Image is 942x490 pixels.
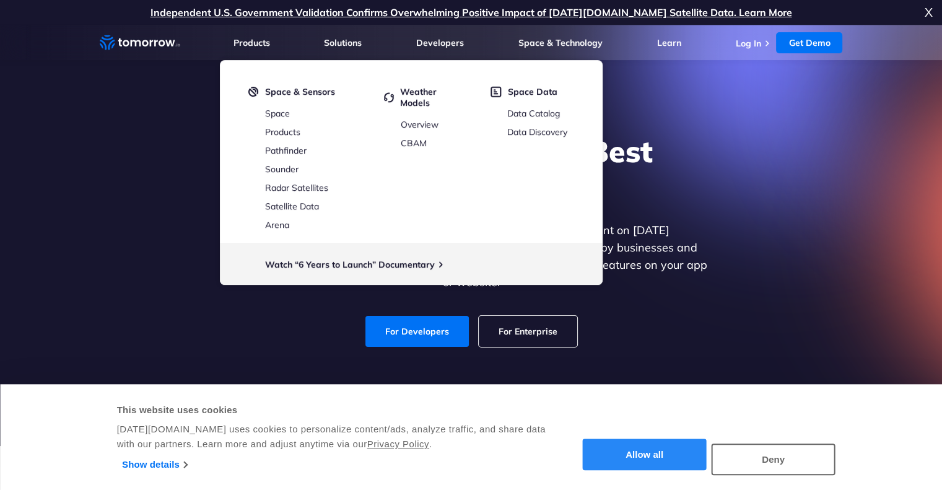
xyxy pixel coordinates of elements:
button: Deny [712,444,835,475]
a: Space [265,108,290,119]
a: Products [233,37,270,48]
a: Sounder [265,164,299,175]
img: cycled.svg [384,86,394,108]
a: CBAM [401,138,427,149]
img: satelight.svg [248,86,259,97]
a: For Developers [365,316,469,347]
a: Radar Satellites [265,182,328,193]
a: Developers [416,37,464,48]
a: Watch “6 Years to Launch” Documentary [265,259,435,270]
a: Satellite Data [265,201,319,212]
div: [DATE][DOMAIN_NAME] uses cookies to personalize content/ads, analyze traffic, and share data with... [117,422,547,452]
a: Independent U.S. Government Validation Confirms Overwhelming Positive Impact of [DATE][DOMAIN_NAM... [150,6,792,19]
a: Products [265,126,300,138]
a: Pathfinder [265,145,307,156]
a: Arena [265,219,289,230]
a: Data Catalog [507,108,560,119]
div: This website uses cookies [117,403,547,418]
a: Learn [657,37,681,48]
a: For Enterprise [479,316,577,347]
a: Space & Technology [518,37,603,48]
a: Privacy Policy [367,439,429,449]
a: Solutions [324,37,362,48]
a: Show details [122,455,187,474]
button: Allow all [583,439,707,471]
img: space-data.svg [491,86,502,97]
a: Home link [100,33,180,52]
a: Log In [735,38,761,49]
a: Data Discovery [507,126,567,138]
span: Weather Models [400,86,468,108]
span: Space & Sensors [265,86,335,97]
a: Overview [401,119,438,130]
a: Get Demo [776,32,842,53]
span: Space Data [508,86,557,97]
